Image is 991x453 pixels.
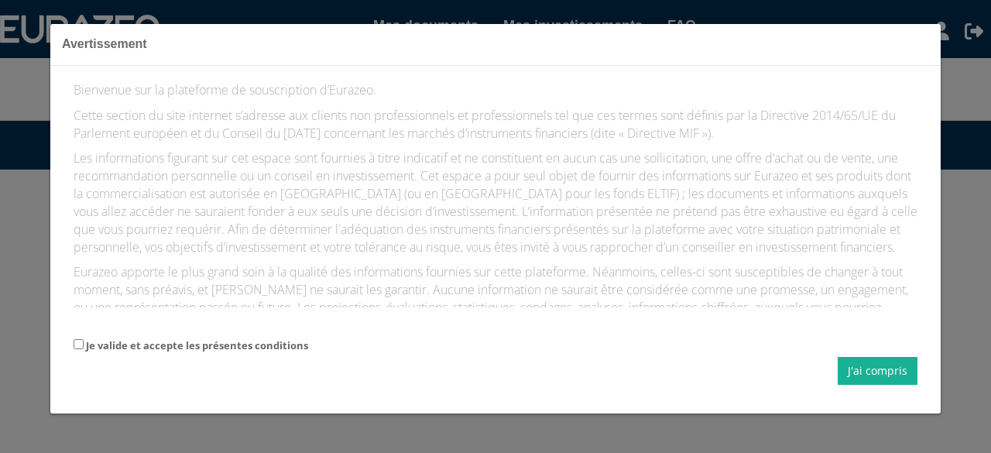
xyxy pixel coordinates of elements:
p: Eurazeo apporte le plus grand soin à la qualité des informations fournies sur cette plateforme. N... [74,263,917,352]
h3: Avertissement [62,36,929,53]
p: Bienvenue sur la plateforme de souscription d’Eurazeo. [74,81,917,99]
button: J'ai compris [838,357,917,385]
p: Cette section du site internet s’adresse aux clients non professionnels et professionnels tel que... [74,107,917,142]
p: Les informations figurant sur cet espace sont fournies à titre indicatif et ne constituent en auc... [74,149,917,256]
label: Je valide et accepte les présentes conditions [86,338,308,353]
